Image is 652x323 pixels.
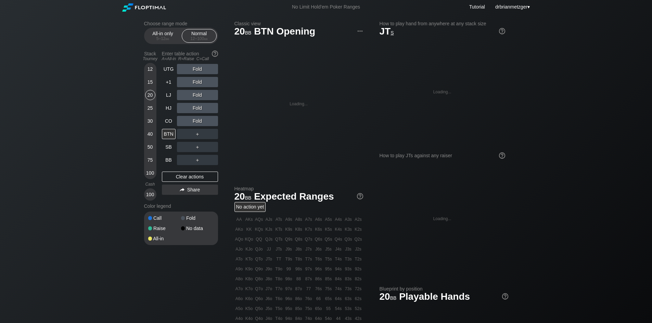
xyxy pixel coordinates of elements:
div: ＋ [177,142,218,152]
div: T3s [344,254,353,264]
div: AKs [244,215,254,224]
div: A=All-in R=Raise C=Call [162,56,218,61]
img: help.32db89a4.svg [356,192,364,200]
div: J2s [354,244,363,254]
div: K3s [344,225,353,234]
div: 76s [314,284,323,294]
a: Tutorial [469,4,485,10]
span: bb [245,28,252,36]
div: T7s [304,254,314,264]
div: Stack [141,48,159,64]
div: Clear actions [162,172,218,182]
div: K5s [324,225,333,234]
div: AJs [264,215,274,224]
div: A6o [234,294,244,304]
span: 20 [379,292,398,303]
div: CO [162,116,176,126]
div: 85o [294,304,304,313]
div: QTo [254,254,264,264]
div: J3s [344,244,353,254]
div: 12 – 100 [185,36,214,41]
div: Q6o [254,294,264,304]
div: 97s [304,264,314,274]
div: T2s [354,254,363,264]
span: bb [204,36,208,41]
span: bb [166,36,169,41]
div: KTs [274,225,284,234]
div: J9o [264,264,274,274]
div: Q5o [254,304,264,313]
span: JT [380,26,394,37]
img: help.32db89a4.svg [501,293,509,300]
div: 5 – 12 [149,36,177,41]
div: K6o [244,294,254,304]
div: T5o [274,304,284,313]
div: A8s [294,215,304,224]
div: Call [148,216,181,220]
div: Color legend [144,201,218,212]
h1: Playable Hands [380,291,508,302]
div: 52s [354,304,363,313]
img: help.32db89a4.svg [498,152,506,159]
div: KJs [264,225,274,234]
div: Fold [177,103,218,113]
div: J7o [264,284,274,294]
div: 82s [354,274,363,284]
h2: How to play hand from anywhere at any stack size [380,21,505,26]
div: AQs [254,215,264,224]
div: Normal [183,29,215,42]
div: Cash [141,182,159,187]
div: No data [181,226,214,231]
div: ＋ [177,155,218,165]
div: T7o [274,284,284,294]
div: 53s [344,304,353,313]
div: 40 [145,129,155,139]
div: 55 [324,304,333,313]
div: 15 [145,77,155,87]
img: ellipsis.fd386fe8.svg [356,27,364,35]
div: Raise [148,226,181,231]
div: Q6s [314,234,323,244]
div: A5o [234,304,244,313]
div: 92s [354,264,363,274]
div: HJ [162,103,176,113]
div: 95o [284,304,294,313]
div: 72s [354,284,363,294]
div: T9o [274,264,284,274]
span: BTN Opening [253,26,316,38]
span: drbrianmetzger [495,4,527,10]
div: 76o [304,294,314,304]
div: K7s [304,225,314,234]
div: A4s [334,215,343,224]
h2: Heatmap [234,186,363,191]
div: KK [244,225,254,234]
div: K9s [284,225,294,234]
span: s [391,28,394,36]
div: A7o [234,284,244,294]
div: 25 [145,103,155,113]
div: 99 [284,264,294,274]
div: J6o [264,294,274,304]
div: J5o [264,304,274,313]
div: ▾ [494,3,531,11]
div: KJo [244,244,254,254]
div: Q8s [294,234,304,244]
div: 63s [344,294,353,304]
div: 12 [145,64,155,74]
div: A2s [354,215,363,224]
img: share.864f2f62.svg [180,188,184,192]
div: A7s [304,215,314,224]
div: 100 [145,168,155,178]
div: Fold [181,216,214,220]
span: bb [390,294,397,301]
div: K4s [334,225,343,234]
div: KQs [254,225,264,234]
div: Q5s [324,234,333,244]
div: 75s [324,284,333,294]
div: T9s [284,254,294,264]
div: T6o [274,294,284,304]
div: T8o [274,274,284,284]
div: 96s [314,264,323,274]
div: ATo [234,254,244,264]
div: KTo [244,254,254,264]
